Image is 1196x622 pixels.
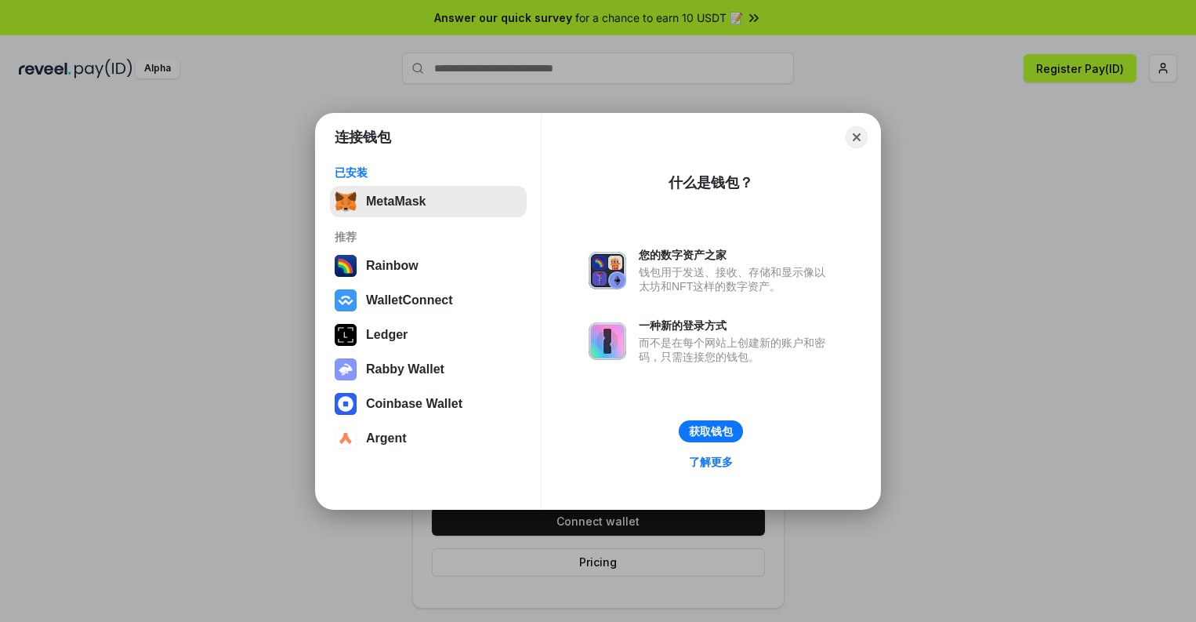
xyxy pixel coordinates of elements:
div: 了解更多 [689,455,733,469]
div: Argent [366,431,407,446]
img: svg+xml,%3Csvg%20fill%3D%22none%22%20height%3D%2233%22%20viewBox%3D%220%200%2035%2033%22%20width%... [335,191,357,213]
div: Ledger [366,328,408,342]
a: 了解更多 [680,452,742,472]
img: svg+xml,%3Csvg%20width%3D%2228%22%20height%3D%2228%22%20viewBox%3D%220%200%2028%2028%22%20fill%3D... [335,393,357,415]
div: 推荐 [335,230,522,244]
img: svg+xml,%3Csvg%20width%3D%22120%22%20height%3D%22120%22%20viewBox%3D%220%200%20120%20120%22%20fil... [335,255,357,277]
img: svg+xml,%3Csvg%20xmlns%3D%22http%3A%2F%2Fwww.w3.org%2F2000%2Fsvg%22%20fill%3D%22none%22%20viewBox... [335,358,357,380]
div: 什么是钱包？ [669,173,753,192]
button: Rabby Wallet [330,354,527,385]
div: 获取钱包 [689,424,733,438]
button: Argent [330,423,527,454]
img: svg+xml,%3Csvg%20width%3D%2228%22%20height%3D%2228%22%20viewBox%3D%220%200%2028%2028%22%20fill%3D... [335,289,357,311]
img: svg+xml,%3Csvg%20xmlns%3D%22http%3A%2F%2Fwww.w3.org%2F2000%2Fsvg%22%20fill%3D%22none%22%20viewBox... [589,322,626,360]
img: svg+xml,%3Csvg%20xmlns%3D%22http%3A%2F%2Fwww.w3.org%2F2000%2Fsvg%22%20width%3D%2228%22%20height%3... [335,324,357,346]
div: WalletConnect [366,293,453,307]
button: Rainbow [330,250,527,282]
div: Rabby Wallet [366,362,444,376]
div: 钱包用于发送、接收、存储和显示像以太坊和NFT这样的数字资产。 [639,265,833,293]
img: svg+xml,%3Csvg%20width%3D%2228%22%20height%3D%2228%22%20viewBox%3D%220%200%2028%2028%22%20fill%3D... [335,427,357,449]
button: MetaMask [330,186,527,217]
div: Rainbow [366,259,419,273]
div: Coinbase Wallet [366,397,462,411]
h1: 连接钱包 [335,128,391,147]
div: 已安装 [335,166,522,180]
img: svg+xml,%3Csvg%20xmlns%3D%22http%3A%2F%2Fwww.w3.org%2F2000%2Fsvg%22%20fill%3D%22none%22%20viewBox... [589,252,626,289]
div: 一种新的登录方式 [639,318,833,333]
button: WalletConnect [330,285,527,316]
button: Close [846,126,868,148]
button: Ledger [330,319,527,351]
button: Coinbase Wallet [330,388,527,420]
div: 而不是在每个网站上创建新的账户和密码，只需连接您的钱包。 [639,336,833,364]
div: 您的数字资产之家 [639,248,833,262]
button: 获取钱包 [679,420,743,442]
div: MetaMask [366,195,426,209]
